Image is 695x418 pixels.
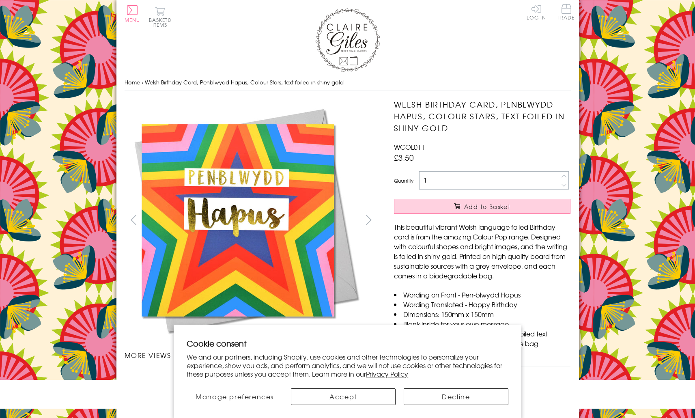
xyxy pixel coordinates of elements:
[394,222,570,280] p: This beautiful vibrant Welsh language foiled Birthday card is from the amazing Colour Pop range. ...
[187,338,508,349] h2: Cookie consent
[124,99,368,342] img: Welsh Birthday Card, Penblwydd Hapus, Colour Stars, text foiled in shiny gold
[187,353,508,378] p: We and our partners, including Shopify, use cookies and other technologies to personalize your ex...
[394,177,413,184] label: Quantity
[378,99,621,342] img: Welsh Birthday Card, Penblwydd Hapus, Colour Stars, text foiled in shiny gold
[125,78,140,86] a: Home
[464,203,510,211] span: Add to Basket
[315,8,380,72] img: Claire Giles Greetings Cards
[125,350,378,360] h3: More views
[394,199,570,214] button: Add to Basket
[394,152,414,163] span: £3.50
[394,99,570,134] h1: Welsh Birthday Card, Penblwydd Hapus, Colour Stars, text foiled in shiny gold
[153,16,171,28] span: 0 items
[125,211,143,229] button: prev
[196,392,274,401] span: Manage preferences
[404,388,508,405] button: Decline
[558,4,575,22] a: Trade
[145,78,344,86] span: Welsh Birthday Card, Penblwydd Hapus, Colour Stars, text foiled in shiny gold
[558,4,575,20] span: Trade
[394,142,425,152] span: WCOL011
[394,319,570,329] li: Blank inside for your own message
[142,78,143,86] span: ›
[125,74,571,91] nav: breadcrumbs
[125,5,140,22] button: Menu
[187,388,283,405] button: Manage preferences
[394,309,570,319] li: Dimensions: 150mm x 150mm
[149,6,171,27] button: Basket0 items
[527,4,546,20] a: Log In
[291,388,396,405] button: Accept
[359,211,378,229] button: next
[394,299,570,309] li: Wording Translated - Happy Birthday
[366,369,408,379] a: Privacy Policy
[394,290,570,299] li: Wording on Front - Pen-blwydd Hapus
[125,16,140,24] span: Menu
